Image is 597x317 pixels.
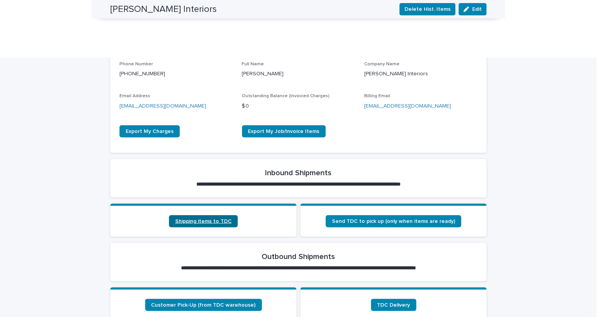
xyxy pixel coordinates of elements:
[364,62,400,66] span: Company Name
[119,103,206,109] a: [EMAIL_ADDRESS][DOMAIN_NAME]
[126,129,174,134] span: Export My Charges
[119,125,180,138] a: Export My Charges
[364,70,478,78] p: [PERSON_NAME] Interiors
[242,125,326,138] a: Export My Job/Invoice Items
[459,3,487,15] button: Edit
[332,219,455,224] span: Send TDC to pick up (only when items are ready)
[377,302,410,308] span: TDC Delivery
[326,215,461,227] a: Send TDC to pick up (only when items are ready)
[242,62,264,66] span: Full Name
[405,5,451,13] span: Delete Hist. Items
[151,302,256,308] span: Customer Pick-Up (from TDC warehouse)
[472,7,482,12] span: Edit
[265,168,332,178] h2: Inbound Shipments
[119,71,165,76] a: [PHONE_NUMBER]
[242,94,330,98] span: Outstanding Balance (Invoiced Charges)
[169,215,238,227] a: Shipping items to TDC
[119,94,150,98] span: Email Address
[242,102,355,110] p: $ 0
[248,129,320,134] span: Export My Job/Invoice Items
[110,4,217,15] h2: [PERSON_NAME] Interiors
[145,299,262,311] a: Customer Pick-Up (from TDC warehouse)
[119,62,153,66] span: Phone Number
[242,70,355,78] p: [PERSON_NAME]
[364,94,390,98] span: Billing Email
[262,252,335,261] h2: Outbound Shipments
[175,219,232,224] span: Shipping items to TDC
[371,299,416,311] a: TDC Delivery
[400,3,456,15] button: Delete Hist. Items
[364,103,451,109] a: [EMAIL_ADDRESS][DOMAIN_NAME]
